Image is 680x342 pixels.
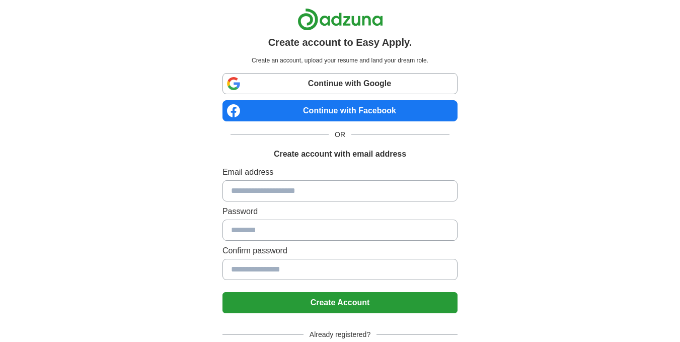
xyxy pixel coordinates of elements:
a: Continue with Google [222,73,458,94]
span: OR [329,129,351,140]
img: Adzuna logo [297,8,383,31]
h1: Create account to Easy Apply. [268,35,412,50]
p: Create an account, upload your resume and land your dream role. [224,56,456,65]
label: Password [222,206,458,218]
a: Continue with Facebook [222,100,458,121]
label: Email address [222,166,458,178]
label: Confirm password [222,245,458,257]
button: Create Account [222,292,458,313]
span: Already registered? [304,329,376,340]
h1: Create account with email address [274,148,406,160]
